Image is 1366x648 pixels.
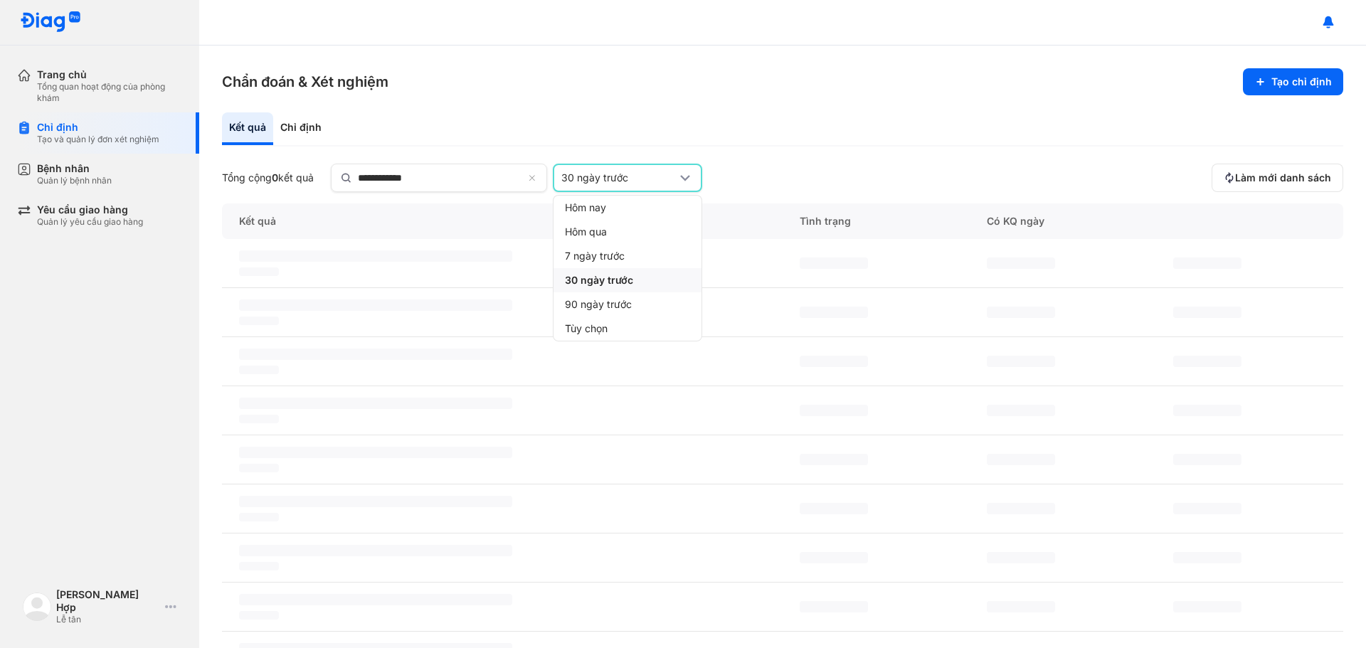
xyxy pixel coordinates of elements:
[987,601,1055,612] span: ‌
[273,112,329,145] div: Chỉ định
[37,134,159,145] div: Tạo và quản lý đơn xét nghiệm
[56,588,159,614] div: [PERSON_NAME] Hợp
[800,552,868,563] span: ‌
[800,257,868,269] span: ‌
[987,356,1055,367] span: ‌
[783,203,970,239] div: Tình trạng
[239,398,512,409] span: ‌
[37,203,143,216] div: Yêu cầu giao hàng
[1235,171,1331,184] span: Làm mới danh sách
[800,601,868,612] span: ‌
[1173,405,1241,416] span: ‌
[239,545,512,556] span: ‌
[239,496,512,507] span: ‌
[239,299,512,311] span: ‌
[1173,356,1241,367] span: ‌
[561,171,677,184] div: 30 ngày trước
[239,366,279,374] span: ‌
[987,257,1055,269] span: ‌
[987,307,1055,318] span: ‌
[987,454,1055,465] span: ‌
[239,611,279,620] span: ‌
[239,562,279,570] span: ‌
[565,274,633,287] span: 30 ngày trước
[37,68,182,81] div: Trang chủ
[1212,164,1343,192] button: Làm mới danh sách
[1173,307,1241,318] span: ‌
[800,503,868,514] span: ‌
[1173,454,1241,465] span: ‌
[1243,68,1343,95] button: Tạo chỉ định
[987,552,1055,563] span: ‌
[37,81,182,104] div: Tổng quan hoạt động của phòng khám
[800,454,868,465] span: ‌
[565,201,606,214] span: Hôm nay
[239,447,512,458] span: ‌
[800,405,868,416] span: ‌
[970,203,1157,239] div: Có KQ ngày
[37,216,143,228] div: Quản lý yêu cầu giao hàng
[239,267,279,276] span: ‌
[239,349,512,360] span: ‌
[20,11,81,33] img: logo
[1173,601,1241,612] span: ‌
[239,594,512,605] span: ‌
[987,405,1055,416] span: ‌
[222,112,273,145] div: Kết quả
[239,317,279,325] span: ‌
[565,322,608,335] span: Tùy chọn
[987,503,1055,514] span: ‌
[37,121,159,134] div: Chỉ định
[239,415,279,423] span: ‌
[1173,257,1241,269] span: ‌
[37,175,112,186] div: Quản lý bệnh nhân
[272,171,278,184] span: 0
[23,593,51,621] img: logo
[222,72,388,92] h3: Chẩn đoán & Xét nghiệm
[565,225,607,238] span: Hôm qua
[565,250,625,262] span: 7 ngày trước
[239,513,279,521] span: ‌
[222,171,314,184] div: Tổng cộng kết quả
[56,614,159,625] div: Lễ tân
[1173,552,1241,563] span: ‌
[222,203,783,239] div: Kết quả
[800,307,868,318] span: ‌
[239,464,279,472] span: ‌
[565,298,632,311] span: 90 ngày trước
[37,162,112,175] div: Bệnh nhân
[800,356,868,367] span: ‌
[239,250,512,262] span: ‌
[1173,503,1241,514] span: ‌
